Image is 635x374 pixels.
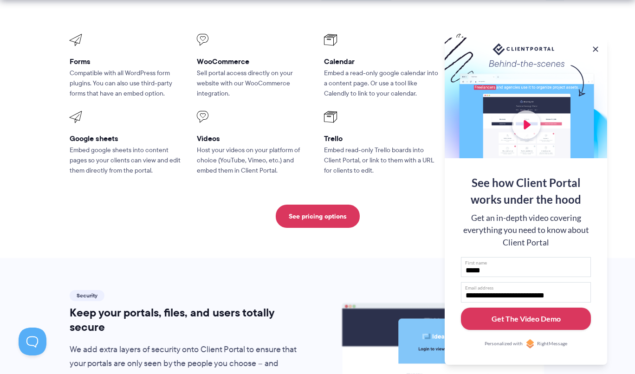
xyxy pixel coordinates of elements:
[70,290,104,301] span: Security
[197,145,311,176] p: Host your videos on your platform of choice (YouTube, Vimeo, etc.) and embed them in Client Portal.
[461,282,591,303] input: Email address
[324,134,438,143] h3: Trello
[485,340,523,348] span: Personalized with
[461,339,591,348] a: Personalized withRightMessage
[461,257,591,277] input: First name
[70,134,184,143] h3: Google sheets
[197,57,311,66] h3: WooCommerce
[70,306,304,334] h2: Keep your portals, files, and users totally secure
[461,308,591,330] button: Get The Video Demo
[324,57,438,66] h3: Calendar
[276,205,360,228] a: See pricing options
[324,145,438,176] p: Embed read-only Trello boards into Client Portal, or link to them with a URL for clients to edit.
[525,339,535,348] img: Personalized with RightMessage
[537,340,567,348] span: RightMessage
[70,145,184,176] p: Embed google sheets into content pages so your clients can view and edit them directly from the p...
[197,68,311,99] p: Sell portal access directly on your website with our WooCommerce integration.
[461,212,591,249] div: Get an in-depth video covering everything you need to know about Client Portal
[70,68,184,99] p: Compatible with all WordPress form plugins. You can also use third-party forms that have an embed...
[461,174,591,208] div: See how Client Portal works under the hood
[197,134,311,143] h3: Videos
[324,68,438,99] p: Embed a read-only google calendar into a content page. Or use a tool like Calendly to link to you...
[492,313,561,324] div: Get The Video Demo
[70,57,184,66] h3: Forms
[19,328,46,355] iframe: Toggle Customer Support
